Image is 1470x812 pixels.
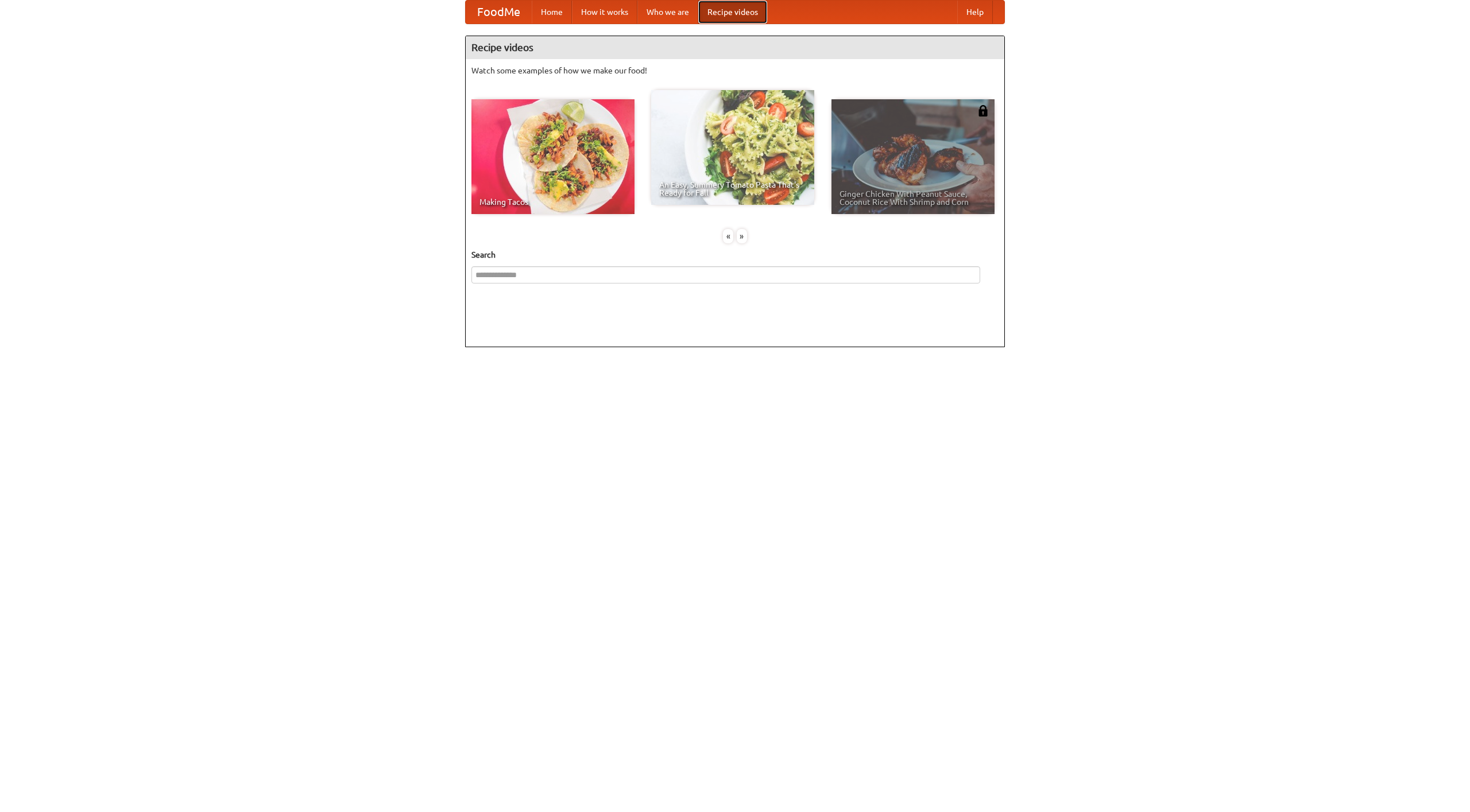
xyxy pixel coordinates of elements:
div: « [723,229,733,243]
a: Home [532,1,572,24]
span: An Easy, Summery Tomato Pasta That's Ready for Fall [659,181,806,197]
img: 483408.png [977,105,989,116]
a: Who we are [637,1,698,24]
div: » [737,229,747,243]
a: Recipe videos [698,1,767,24]
h4: Recipe videos [466,36,1004,59]
a: How it works [572,1,637,24]
a: FoodMe [466,1,532,24]
a: Making Tacos [471,99,635,214]
span: Making Tacos [479,198,626,206]
a: Help [957,1,993,24]
a: An Easy, Summery Tomato Pasta That's Ready for Fall [651,90,814,205]
p: Watch some examples of how we make our food! [471,65,999,76]
h5: Search [471,249,999,261]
